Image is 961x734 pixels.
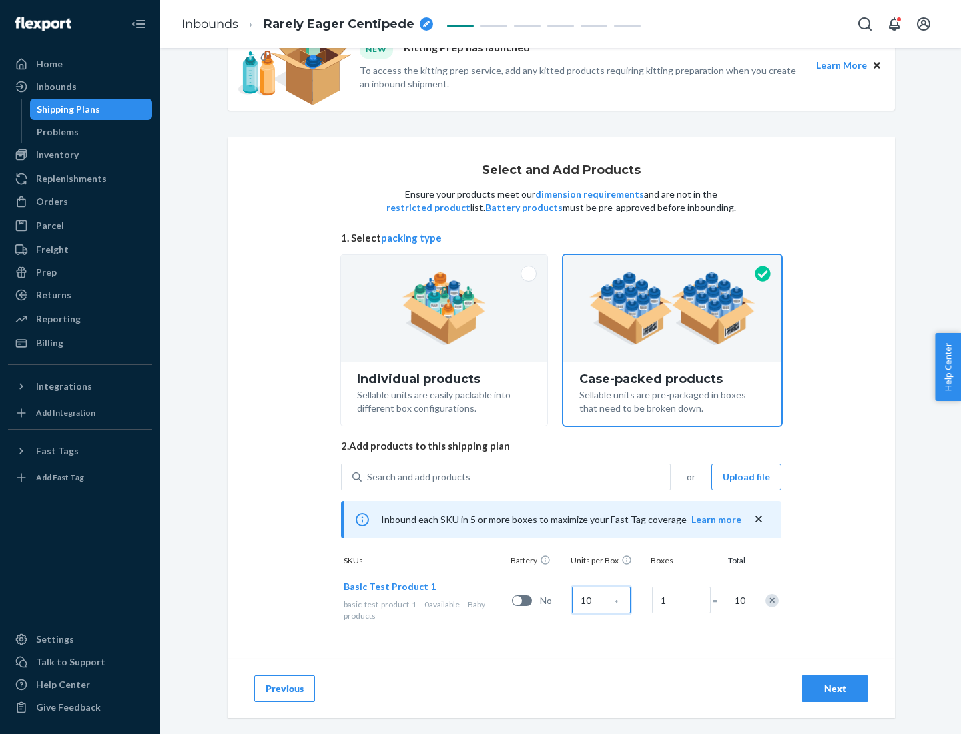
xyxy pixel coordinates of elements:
[37,103,100,116] div: Shipping Plans
[8,76,152,97] a: Inbounds
[15,17,71,31] img: Flexport logo
[715,555,748,569] div: Total
[8,239,152,260] a: Freight
[36,195,68,208] div: Orders
[36,655,105,669] div: Talk to Support
[344,599,507,621] div: Baby products
[341,231,781,245] span: 1. Select
[508,555,568,569] div: Battery
[8,651,152,673] a: Talk to Support
[424,599,460,609] span: 0 available
[341,501,781,538] div: Inbound each SKU in 5 or more boxes to maximize your Fast Tag coverage
[802,675,868,702] button: Next
[485,201,563,214] button: Battery products
[765,594,779,607] div: Remove Item
[935,333,961,401] button: Help Center
[8,262,152,283] a: Prep
[36,678,90,691] div: Help Center
[36,172,107,186] div: Replenishments
[36,80,77,93] div: Inbounds
[579,386,765,415] div: Sellable units are pre-packaged in boxes that need to be broken down.
[8,629,152,650] a: Settings
[589,272,755,345] img: case-pack.59cecea509d18c883b923b81aeac6d0b.png
[341,555,508,569] div: SKUs
[8,53,152,75] a: Home
[687,470,695,484] span: or
[535,188,644,201] button: dimension requirements
[8,467,152,488] a: Add Fast Tag
[182,17,238,31] a: Inbounds
[360,40,393,58] div: NEW
[30,99,153,120] a: Shipping Plans
[36,701,101,714] div: Give Feedback
[732,594,745,607] span: 10
[881,11,908,37] button: Open notifications
[36,444,79,458] div: Fast Tags
[37,125,79,139] div: Problems
[36,219,64,232] div: Parcel
[357,372,531,386] div: Individual products
[36,148,79,161] div: Inventory
[8,674,152,695] a: Help Center
[813,682,857,695] div: Next
[404,40,530,58] p: Kitting Prep has launched
[344,580,436,593] button: Basic Test Product 1
[540,594,567,607] span: No
[386,201,470,214] button: restricted product
[36,312,81,326] div: Reporting
[572,587,631,613] input: Case Quantity
[870,58,884,73] button: Close
[711,464,781,490] button: Upload file
[341,439,781,453] span: 2. Add products to this shipping plan
[385,188,737,214] p: Ensure your products meet our and are not in the list. must be pre-approved before inbounding.
[8,697,152,718] button: Give Feedback
[852,11,878,37] button: Open Search Box
[8,144,152,165] a: Inventory
[910,11,937,37] button: Open account menu
[36,288,71,302] div: Returns
[36,336,63,350] div: Billing
[357,386,531,415] div: Sellable units are easily packable into different box configurations.
[402,272,486,345] img: individual-pack.facf35554cb0f1810c75b2bd6df2d64e.png
[712,594,725,607] span: =
[8,284,152,306] a: Returns
[381,231,442,245] button: packing type
[8,402,152,424] a: Add Integration
[691,513,741,526] button: Learn more
[36,633,74,646] div: Settings
[482,164,641,177] h1: Select and Add Products
[752,512,765,526] button: close
[125,11,152,37] button: Close Navigation
[36,380,92,393] div: Integrations
[8,440,152,462] button: Fast Tags
[30,121,153,143] a: Problems
[360,64,804,91] p: To access the kitting prep service, add any kitted products requiring kitting preparation when yo...
[254,675,315,702] button: Previous
[652,587,711,613] input: Number of boxes
[344,581,436,592] span: Basic Test Product 1
[171,5,444,44] ol: breadcrumbs
[648,555,715,569] div: Boxes
[816,58,867,73] button: Learn More
[8,215,152,236] a: Parcel
[367,470,470,484] div: Search and add products
[568,555,648,569] div: Units per Box
[8,308,152,330] a: Reporting
[36,243,69,256] div: Freight
[36,472,84,483] div: Add Fast Tag
[8,376,152,397] button: Integrations
[36,57,63,71] div: Home
[8,332,152,354] a: Billing
[8,191,152,212] a: Orders
[8,168,152,190] a: Replenishments
[36,266,57,279] div: Prep
[36,407,95,418] div: Add Integration
[344,599,416,609] span: basic-test-product-1
[264,16,414,33] span: Rarely Eager Centipede
[579,372,765,386] div: Case-packed products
